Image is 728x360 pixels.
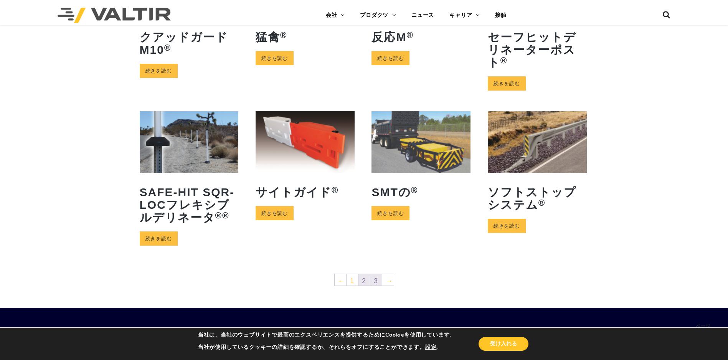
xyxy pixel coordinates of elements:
a: 1 [347,274,358,286]
a: 会社 [318,8,352,23]
a: 接触 [487,8,514,23]
font: クアッドガードM10 [140,31,228,56]
font: 猛禽 [256,31,280,43]
a: 「Safe-Hit® SQR-LOC® フレキシブル デリネーター」の詳細を読む [140,231,178,246]
font: SMTの [371,186,411,198]
a: 「RAPTOR」®についてもっと読む [256,51,294,65]
img: SoftStopシステムエンドターミナル [488,111,587,173]
sup: ® [500,56,508,65]
sup: ® [406,30,414,40]
a: ← [335,274,346,286]
a: → [382,274,394,286]
sup: ® [215,211,223,220]
a: 「サイトガイド®」についてもっと読む [256,206,294,220]
font: サイトガイド [256,186,332,198]
a: 「ソフトストップ®システム」についてもっと読む [488,219,526,233]
font: 当社が使用しているクッキーの詳細を確認するか、それらをオフにすることができます。 [198,343,425,351]
sup: ® [538,198,546,208]
sup: ® [280,30,287,40]
span: 2 [358,274,370,286]
img: ヴァルティル [58,8,171,23]
font: セーフヒットデリネーターポスト [488,31,576,69]
button: 設定 [425,344,437,351]
font: Safe-Hit SQR-LOCフレキシブルデリネータ [140,186,235,224]
a: Safe-Hit SQR-LOCフレキシブルデリネータ®® [140,111,239,230]
sup: ® [164,43,172,53]
font: ソフトストップシステム [488,186,576,211]
a: プロダクツ [352,8,404,23]
p: 当社は、当社のウェブサイトで最高のエクスペリエンスを提供するためにCookieを使用しています。 [198,332,455,339]
a: 「Safe-Hit® Delineator Post」についてもっと読む [488,76,526,91]
a: 「SMT®」についてもっと読む [371,206,409,220]
a: ニュース [404,8,442,23]
a: 「QuadGuard® M10」についてもっと読む [140,64,178,78]
nav: 製品のページネーション [140,273,589,289]
a: ソフトストップシステム® [488,111,587,217]
a: SMTの® [371,111,470,204]
sup: ® [222,211,229,220]
a: キャリア [442,8,487,23]
a: 3 [370,274,382,286]
font: 反応M [371,31,406,43]
a: サイトガイド® [256,111,355,204]
button: 受け入れる [479,337,528,351]
font: . [436,343,438,351]
sup: ® [411,185,418,195]
span: ページのトップへ [693,322,713,349]
sup: ® [332,185,339,195]
a: 「REACT® M」についてもっと読む [371,51,409,65]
